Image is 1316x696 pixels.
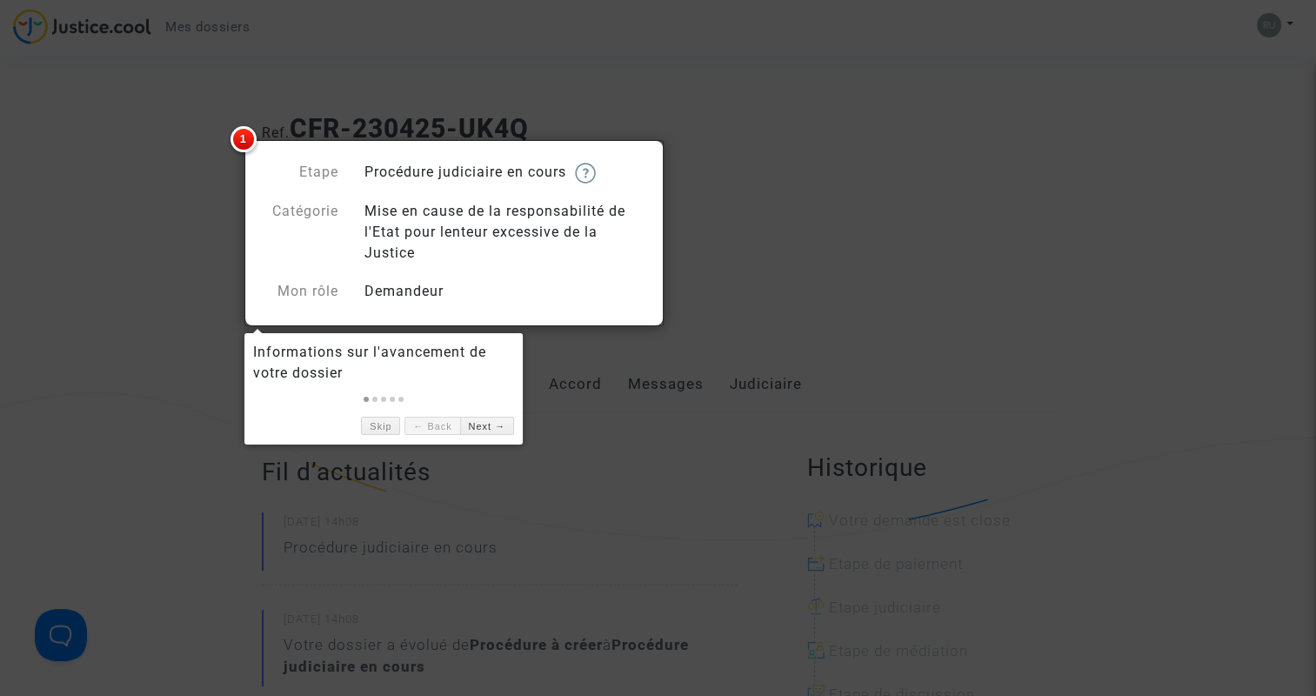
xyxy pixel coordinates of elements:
a: Next → [460,417,514,435]
div: Etape [249,162,351,184]
a: Skip [361,417,400,435]
span: 1 [230,126,257,152]
div: Mise en cause de la responsabilité de l'Etat pour lenteur excessive de la Justice [351,201,658,264]
div: Informations sur l'avancement de votre dossier [253,342,514,384]
img: help.svg [575,163,596,184]
div: Demandeur [351,281,658,302]
div: Catégorie [249,201,351,264]
div: Procédure judiciaire en cours [351,162,658,184]
div: Mon rôle [249,281,351,302]
a: ← Back [404,417,459,435]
